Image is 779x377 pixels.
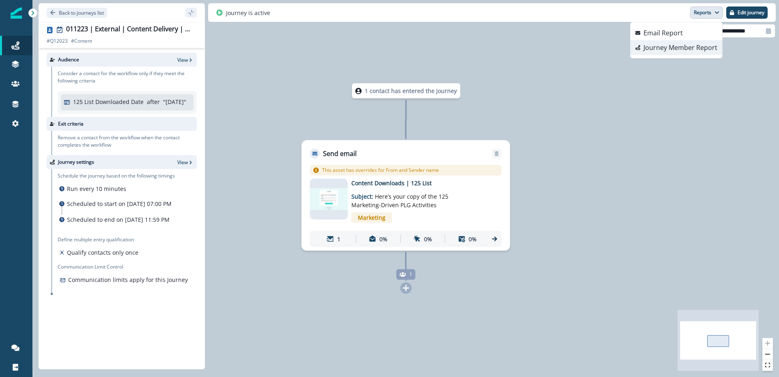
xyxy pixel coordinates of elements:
span: Marketing [351,212,392,223]
button: View [177,56,194,63]
p: Send email [323,149,357,158]
p: View [177,56,188,63]
p: Scheduled to end on [DATE] 11:59 PM [67,215,170,224]
p: Email Report [643,28,683,38]
p: This asset has overrides for From and Sender name [322,167,439,174]
p: Exit criteria [58,120,84,128]
p: 0% [424,235,432,243]
div: Send emailRemoveThis asset has overrides for From and Sender nameemail asset unavailableContent D... [301,140,510,251]
p: Communication Limit Control [58,263,197,271]
p: Subject: [351,187,453,209]
button: zoom out [762,349,773,360]
p: Consider a contact for the workflow only if they meet the following criteria [58,70,197,84]
p: 1 [337,235,340,243]
div: 1 contact has entered the journey [328,83,484,98]
p: Edit journey [738,10,764,15]
p: after [147,97,160,106]
p: Journey settings [58,158,94,166]
p: # Content [71,37,92,45]
p: 1 contact has entered the journey [365,87,457,95]
p: View [177,159,188,166]
button: sidebar collapse toggle [185,8,197,17]
p: Schedule the journey based on the following timings [58,172,175,180]
img: Inflection [11,7,22,19]
p: Scheduled to start on [DATE] 07:00 PM [67,199,172,208]
p: Content Downloads | 125 List [351,179,481,187]
p: Define multiple entry qualification [58,236,140,243]
p: Journey Member Report [643,43,717,52]
p: Communication limits apply for this Journey [68,275,188,284]
button: Reports [690,6,723,19]
p: 125 List Downloaded Date [73,97,144,106]
span: 1 [409,271,412,278]
p: " [DATE] " [163,97,186,106]
p: 0% [379,235,387,243]
p: Run every 10 minutes [67,184,126,193]
p: Back to journeys list [59,9,104,16]
p: Qualify contacts only once [67,248,138,257]
div: 011223 | External | Content Delivery | Marketing | 125 List [66,25,194,34]
button: Edit journey [726,6,768,19]
button: fit view [762,360,773,371]
button: Go back [47,8,107,18]
p: 0% [469,235,477,243]
img: email asset unavailable [310,188,348,210]
span: Here’s your copy of the 125 Marketing-Driven PLG Activities [351,193,448,209]
p: Journey is active [226,9,270,17]
p: # Q12023 [47,37,68,45]
p: Audience [58,56,79,63]
p: Remove a contact from the workflow when the contact completes the workflow [58,134,197,149]
button: View [177,159,194,166]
